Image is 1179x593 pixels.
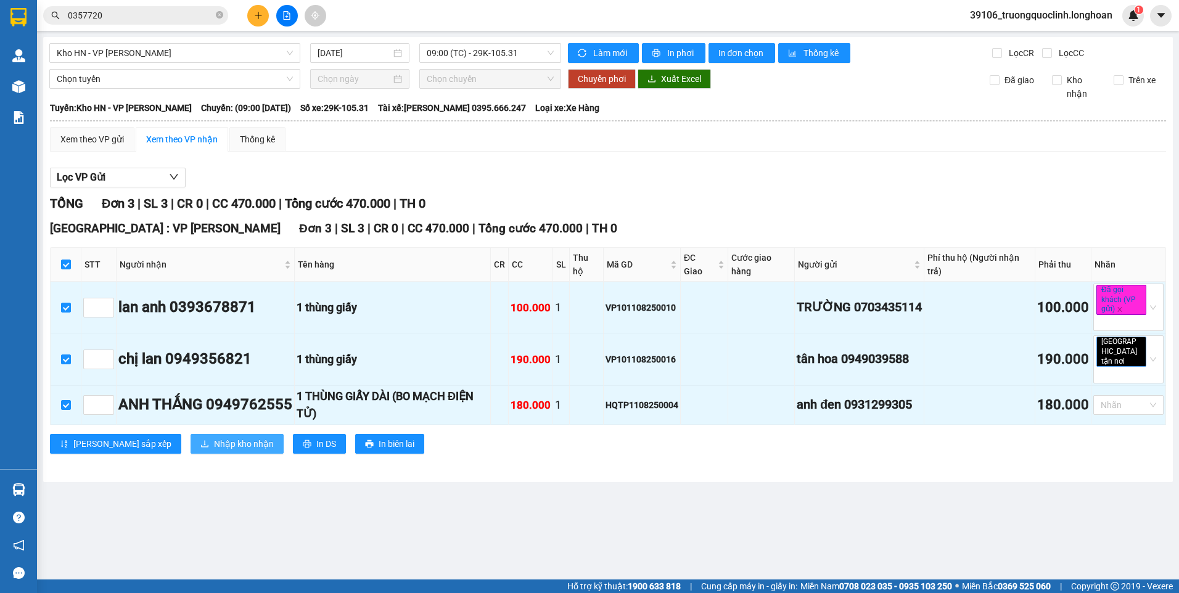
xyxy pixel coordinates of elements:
button: bar-chartThống kê [778,43,850,63]
span: ĐC Giao [684,251,715,278]
span: notification [13,539,25,551]
span: Hỗ trợ kỹ thuật: [567,579,681,593]
span: download [647,75,656,84]
button: printerIn DS [293,434,346,454]
div: 190.000 [511,351,551,368]
span: message [13,567,25,579]
span: Đơn 3 [102,196,134,211]
button: sort-ascending[PERSON_NAME] sắp xếp [50,434,181,454]
span: [PERSON_NAME] sắp xếp [73,437,171,451]
span: Loại xe: Xe Hàng [535,101,599,115]
span: printer [365,440,374,449]
strong: PHIẾU DÁN LÊN HÀNG [82,6,244,22]
strong: 0369 525 060 [998,581,1051,591]
span: TH 0 [400,196,425,211]
span: Tổng cước 470.000 [285,196,390,211]
span: CR 0 [374,221,398,235]
span: close [1127,358,1133,364]
div: 1 [555,299,567,316]
span: Đã gọi khách (VP gửi) [1096,285,1146,315]
span: Số xe: 29K-105.31 [300,101,369,115]
span: | [335,221,338,235]
span: printer [303,440,311,449]
span: | [690,579,692,593]
span: Kho HN - VP Hoàng Mai [57,44,293,62]
span: 10:02:47 [DATE] [5,85,77,96]
span: bar-chart [788,49,799,59]
span: Miền Bắc [962,579,1051,593]
div: 100.000 [1037,297,1089,319]
img: warehouse-icon [12,483,25,496]
span: Tài xế: [PERSON_NAME] 0395.666.247 [378,101,526,115]
th: STT [81,248,117,282]
th: Thu hộ [570,248,604,282]
span: printer [652,49,662,59]
span: Lọc VP Gửi [57,170,105,185]
div: 100.000 [511,300,551,316]
span: CC 470.000 [408,221,469,235]
div: TRƯỜNG 0703435114 [797,298,922,317]
div: tân hoa 0949039588 [797,350,922,369]
span: Người gửi [798,258,911,271]
span: TH 0 [592,221,617,235]
th: Tên hàng [295,248,491,282]
button: In đơn chọn [709,43,776,63]
span: CC 470.000 [212,196,276,211]
strong: CSKH: [34,27,65,37]
span: file-add [282,11,291,20]
div: 1 thùng giấy [297,299,488,316]
span: Tổng cước 470.000 [479,221,583,235]
span: search [51,11,60,20]
td: VP101108250010 [604,282,681,333]
span: Trên xe [1124,73,1161,87]
img: warehouse-icon [12,49,25,62]
span: close-circle [216,10,223,22]
button: printerIn biên lai [355,434,424,454]
span: | [401,221,405,235]
span: close [1117,306,1123,313]
div: 180.000 [1037,395,1089,416]
span: Lọc CC [1054,46,1086,60]
img: icon-new-feature [1128,10,1139,21]
button: downloadNhập kho nhận [191,434,284,454]
span: Đơn 3 [299,221,332,235]
td: HQTP1108250004 [604,386,681,425]
strong: 0708 023 035 - 0935 103 250 [839,581,952,591]
div: ANH THẮNG 0949762555 [118,393,292,417]
input: 14/08/2025 [318,46,390,60]
div: VP101108250010 [606,301,678,314]
span: 39106_truongquoclinh.longhoan [960,7,1122,23]
th: CC [509,248,553,282]
span: down [169,172,179,182]
th: SL [553,248,570,282]
button: printerIn phơi [642,43,705,63]
span: | [171,196,174,211]
div: chị lan 0949356821 [118,348,292,371]
div: Thống kê [240,133,275,146]
div: Nhãn [1095,258,1162,271]
span: CÔNG TY TNHH CHUYỂN PHÁT NHANH BẢO AN [107,27,226,49]
div: 1 thùng giấy [297,351,488,368]
th: Cước giao hàng [728,248,795,282]
div: VP101108250016 [606,353,678,366]
span: | [1060,579,1062,593]
img: solution-icon [12,111,25,124]
span: download [200,440,209,449]
div: 190.000 [1037,349,1089,370]
span: In đơn chọn [718,46,766,60]
span: Nhập kho nhận [214,437,274,451]
span: | [586,221,589,235]
div: HQTP1108250004 [606,398,678,412]
span: Cung cấp máy in - giấy in: [701,579,797,593]
button: downloadXuất Excel [638,69,711,89]
span: Đã giao [1000,73,1039,87]
span: Thống kê [803,46,840,60]
span: | [206,196,209,211]
span: [PHONE_NUMBER] [5,27,94,48]
span: ⚪️ [955,584,959,589]
button: file-add [276,5,298,27]
b: Tuyến: Kho HN - VP [PERSON_NAME] [50,103,192,113]
div: lan anh 0393678871 [118,296,292,319]
span: Chuyến: (09:00 [DATE]) [201,101,291,115]
div: 1 [555,351,567,368]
